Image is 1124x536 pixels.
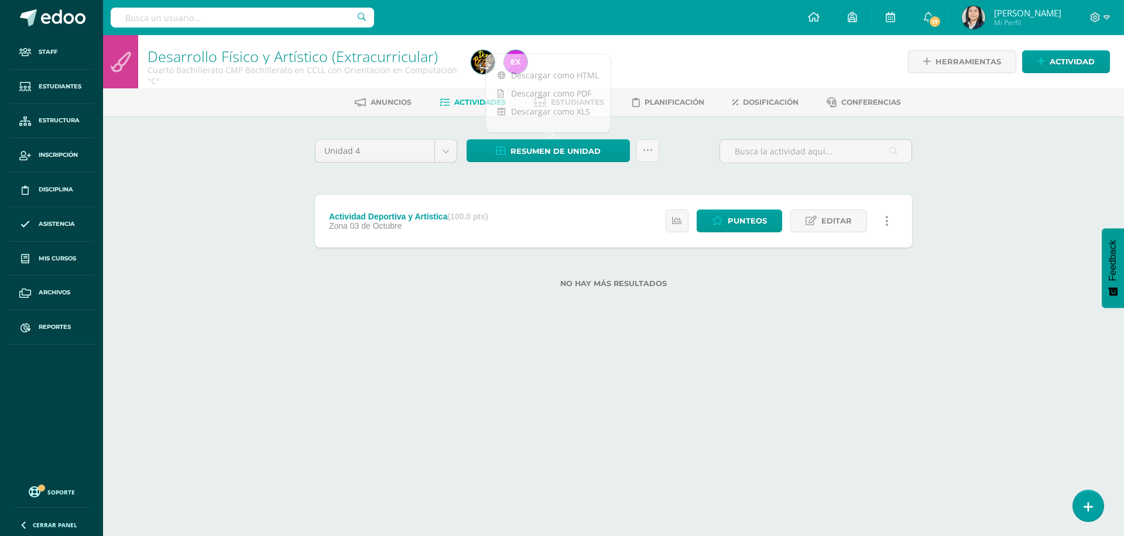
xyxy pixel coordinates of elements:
div: Actividad Deportiva y Artística [329,212,488,221]
span: Actividades [454,98,506,106]
img: ab5b52e538c9069687ecb61632cf326d.png [962,6,985,29]
span: 03 de Octubre [350,221,402,231]
label: No hay más resultados [315,279,912,288]
a: Descargar como HTML [486,66,611,84]
span: Reportes [39,322,71,332]
h1: Desarrollo Físico y Artístico (Extracurricular) [148,48,457,64]
span: Estructura [39,116,80,125]
input: Busca la actividad aquí... [720,140,911,163]
a: Inscripción [9,138,94,173]
span: Inscripción [39,150,78,160]
span: [PERSON_NAME] [994,7,1061,19]
span: Zona [329,221,348,231]
a: Unidad 4 [316,140,457,162]
a: Resumen de unidad [467,139,630,162]
a: Punteos [697,209,782,232]
a: Asistencia [9,207,94,242]
div: Cuarto Bachillerato CMP Bachillerato en CCLL con Orientación en Computación 'C' [148,64,457,87]
span: Resumen de unidad [510,140,601,162]
span: Unidad 4 [324,140,426,162]
span: Dosificación [743,98,799,106]
span: 17 [928,15,941,28]
span: Staff [39,47,57,57]
a: Soporte [14,483,89,499]
a: Conferencias [827,93,901,112]
strong: (100.0 pts) [447,212,488,221]
a: Dosificación [732,93,799,112]
span: Punteos [728,210,767,232]
a: Mis cursos [9,242,94,276]
a: Herramientas [908,50,1016,73]
img: 15a074f41613a7f727dddaabd9de4821.png [504,50,527,74]
span: Mi Perfil [994,18,1061,28]
span: Disciplina [39,185,73,194]
button: Feedback - Mostrar encuesta [1102,228,1124,308]
span: Archivos [39,288,70,297]
a: Anuncios [355,93,412,112]
a: Desarrollo Físico y Artístico (Extracurricular) [148,46,438,66]
input: Busca un usuario... [111,8,374,28]
a: Estudiantes [9,70,94,104]
span: Feedback [1108,240,1118,281]
img: 51daec255f9cabefddb2cff9a8f95120.png [471,50,495,74]
span: Cerrar panel [33,521,77,529]
a: Actividades [440,93,506,112]
span: Actividad [1050,51,1095,73]
span: Planificación [645,98,704,106]
span: Herramientas [935,51,1001,73]
span: Conferencias [841,98,901,106]
a: Planificación [632,93,704,112]
span: Asistencia [39,219,75,229]
a: Reportes [9,310,94,345]
span: Soporte [47,488,75,496]
a: Estructura [9,104,94,139]
a: Descargar como XLS [486,102,611,121]
a: Descargar como PDF [486,84,611,102]
span: Editar [821,210,852,232]
span: Anuncios [371,98,412,106]
span: Mis cursos [39,254,76,263]
a: Disciplina [9,173,94,207]
a: Staff [9,35,94,70]
span: Estudiantes [39,82,81,91]
a: Archivos [9,276,94,310]
a: Actividad [1022,50,1110,73]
